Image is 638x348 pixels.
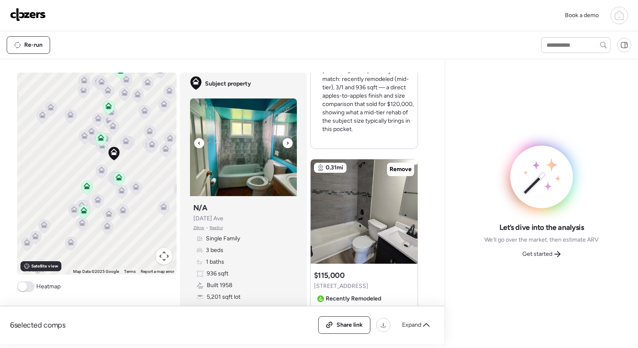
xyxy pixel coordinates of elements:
span: Satellite view [31,263,58,270]
a: Open this area in Google Maps (opens a new window) [19,264,47,275]
a: Terms (opens in new tab) [124,269,136,274]
span: Single Family [206,235,240,243]
span: Zillow [193,224,205,231]
span: 1 baths [206,258,224,266]
img: Google [19,264,47,275]
span: [DATE] Ave [193,214,223,223]
span: 5,201 sqft lot [207,293,241,301]
span: Map Data ©2025 Google [73,269,119,274]
h3: N/A [193,203,208,213]
span: Subject property [205,80,251,88]
span: 0.31mi [326,164,343,172]
span: Let’s dive into the analysis [499,222,584,232]
span: • [206,224,208,231]
p: [STREET_ADDRESS][PERSON_NAME] is a very close match: recently remodeled (mid-tier), 3/1 and 936 s... [322,58,414,134]
img: Logo [10,8,46,21]
span: Re-run [24,41,43,49]
span: We’ll go over the market, then estimate ARV [484,236,599,244]
button: Map camera controls [156,248,172,265]
span: 3 beds [206,246,223,255]
span: Get started [522,250,552,258]
span: 6 selected comps [10,320,66,330]
span: Realtor [210,224,223,231]
span: 936 sqft [207,270,228,278]
span: Built 1958 [207,281,233,290]
h3: $115,000 [314,270,345,280]
span: Expand [402,321,421,329]
span: [STREET_ADDRESS] [314,282,368,290]
span: Share link [337,321,363,329]
span: Book a demo [565,12,599,19]
a: Report a map error [141,269,174,274]
span: Recently Remodeled [326,295,381,303]
span: Heatmap [36,282,61,291]
span: Remove [390,165,412,174]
